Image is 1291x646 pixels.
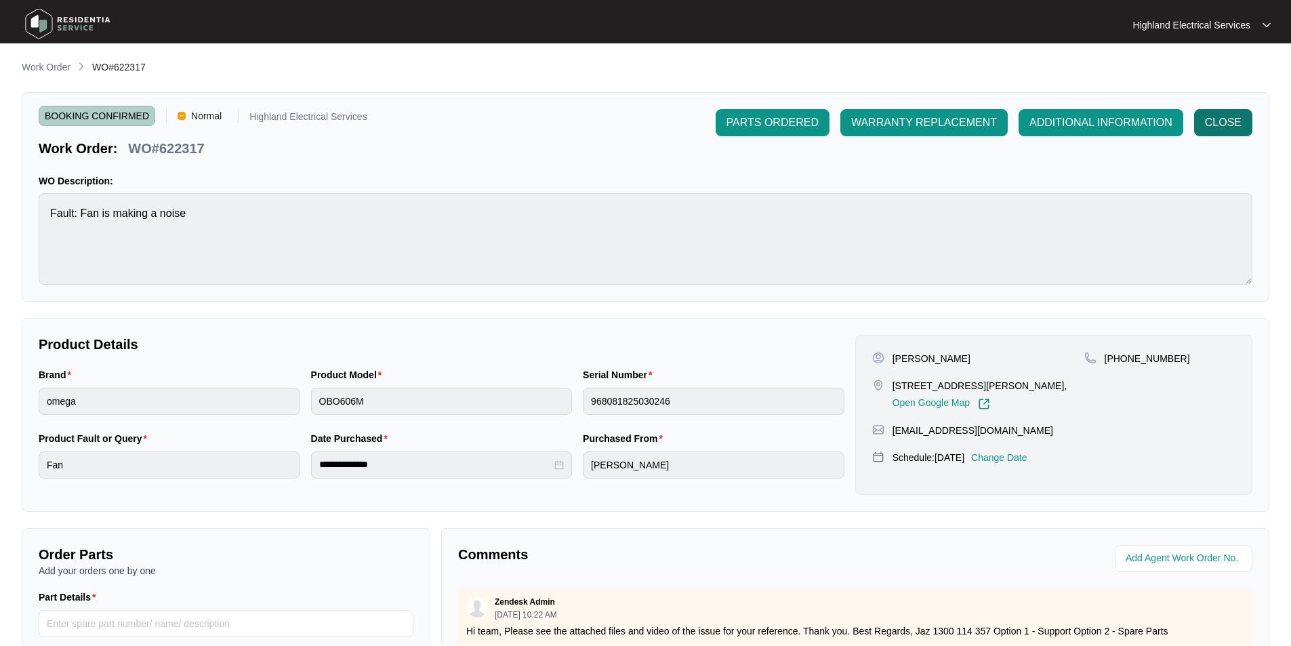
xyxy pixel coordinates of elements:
[971,451,1027,464] p: Change Date
[39,193,1252,285] textarea: Fault: Fan is making a noise
[1132,18,1250,32] p: Highland Electrical Services
[458,545,846,564] p: Comments
[1205,115,1242,131] span: CLOSE
[19,60,73,75] a: Work Order
[466,624,1244,638] p: Hi team, Please see the attached files and video of the issue for your reference. Thank you. Best...
[128,139,204,158] p: WO#622317
[1126,550,1244,567] input: Add Agent Work Order No.
[1029,115,1172,131] span: ADDITIONAL INFORMATION
[467,597,487,618] img: user.svg
[20,3,115,44] img: residentia service logo
[39,368,77,382] label: Brand
[319,458,552,472] input: Date Purchased
[583,432,668,445] label: Purchased From
[583,368,657,382] label: Serial Number
[495,611,557,619] p: [DATE] 10:22 AM
[39,564,413,578] p: Add your orders one by one
[1019,109,1183,136] button: ADDITIONAL INFORMATION
[39,335,844,354] p: Product Details
[716,109,829,136] button: PARTS ORDERED
[311,388,573,415] input: Product Model
[39,590,102,604] label: Part Details
[39,106,155,126] span: BOOKING CONFIRMED
[76,61,87,72] img: chevron-right
[1105,352,1190,365] p: [PHONE_NUMBER]
[583,451,844,479] input: Purchased From
[39,451,300,479] input: Product Fault or Query
[1194,109,1252,136] button: CLOSE
[39,545,413,564] p: Order Parts
[39,388,300,415] input: Brand
[186,106,227,126] span: Normal
[178,112,186,120] img: Vercel Logo
[872,352,884,364] img: user-pin
[893,424,1053,437] p: [EMAIL_ADDRESS][DOMAIN_NAME]
[978,398,990,410] img: Link-External
[495,597,555,607] p: Zendesk Admin
[39,610,413,637] input: Part Details
[893,398,990,410] a: Open Google Map
[872,451,884,463] img: map-pin
[311,368,388,382] label: Product Model
[1263,22,1271,28] img: dropdown arrow
[872,379,884,391] img: map-pin
[39,139,117,158] p: Work Order:
[22,60,70,74] p: Work Order
[92,62,146,73] span: WO#622317
[249,112,367,126] p: Highland Electrical Services
[39,432,152,445] label: Product Fault or Query
[583,388,844,415] input: Serial Number
[851,115,997,131] span: WARRANTY REPLACEMENT
[893,379,1067,392] p: [STREET_ADDRESS][PERSON_NAME],
[872,424,884,436] img: map-pin
[893,451,964,464] p: Schedule: [DATE]
[726,115,819,131] span: PARTS ORDERED
[840,109,1008,136] button: WARRANTY REPLACEMENT
[39,174,1252,188] p: WO Description:
[1084,352,1097,364] img: map-pin
[311,432,393,445] label: Date Purchased
[893,352,970,365] p: [PERSON_NAME]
